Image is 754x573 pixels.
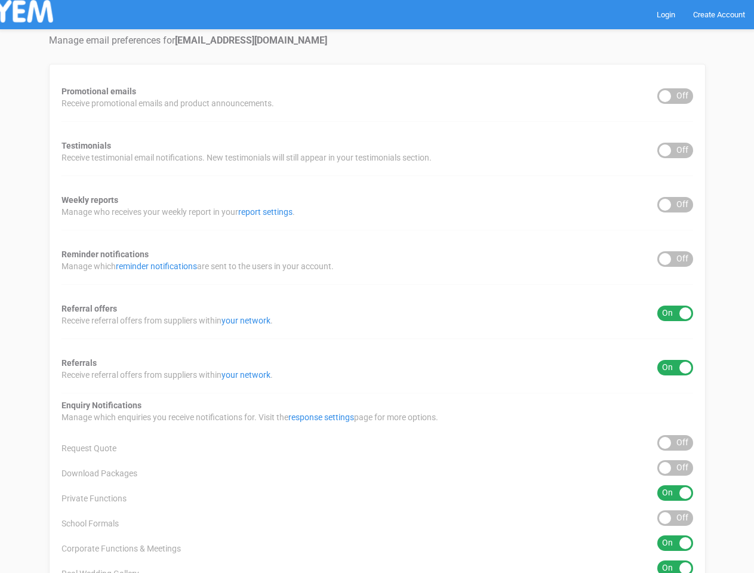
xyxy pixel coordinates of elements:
[175,35,327,46] strong: [EMAIL_ADDRESS][DOMAIN_NAME]
[61,315,273,326] span: Receive referral offers from suppliers within .
[61,152,432,164] span: Receive testimonial email notifications. New testimonials will still appear in your testimonials ...
[221,316,270,325] a: your network
[61,260,334,272] span: Manage which are sent to the users in your account.
[61,543,181,554] span: Corporate Functions & Meetings
[61,369,273,381] span: Receive referral offers from suppliers within .
[288,412,354,422] a: response settings
[238,207,293,217] a: report settings
[61,411,438,423] span: Manage which enquiries you receive notifications for. Visit the page for more options.
[61,195,118,205] strong: Weekly reports
[61,442,116,454] span: Request Quote
[116,261,197,271] a: reminder notifications
[61,249,149,259] strong: Reminder notifications
[61,87,136,96] strong: Promotional emails
[61,358,97,368] strong: Referrals
[221,370,270,380] a: your network
[61,492,127,504] span: Private Functions
[61,141,111,150] strong: Testimonials
[61,467,137,479] span: Download Packages
[61,401,141,410] strong: Enquiry Notifications
[49,35,706,46] h4: Manage email preferences for
[61,304,117,313] strong: Referral offers
[61,206,295,218] span: Manage who receives your weekly report in your .
[61,97,274,109] span: Receive promotional emails and product announcements.
[61,517,119,529] span: School Formals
